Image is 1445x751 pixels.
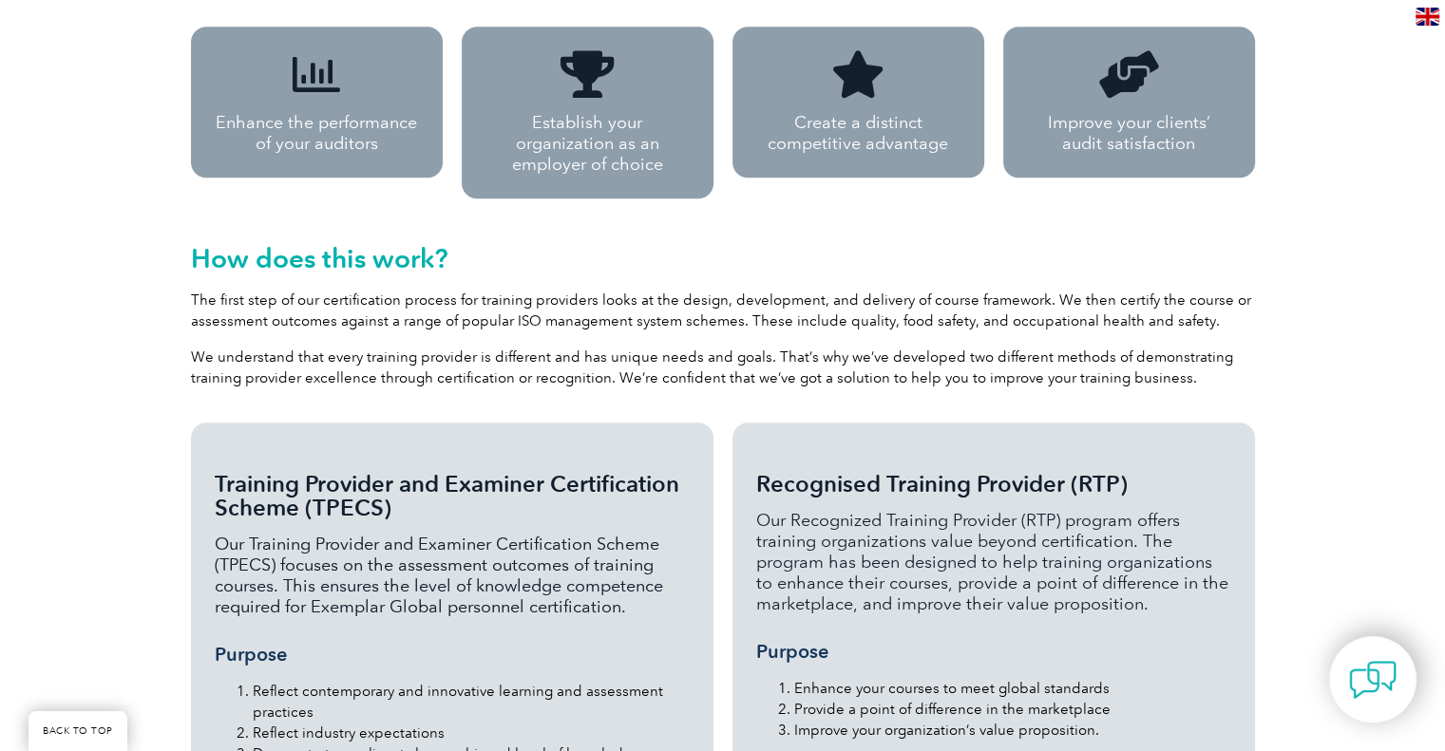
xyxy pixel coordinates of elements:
[1027,112,1231,154] p: Improve your clients’ audit satisfaction
[29,711,127,751] a: BACK TO TOP
[191,243,1255,273] h2: How does this work?
[215,112,419,154] p: Enhance the performance of your auditors
[756,470,1128,498] span: Recognised Training Provider (RTP)
[215,643,690,667] h3: Purpose
[191,347,1255,388] p: We understand that every training provider is different and has unique needs and goals. That’s wh...
[794,720,1231,741] li: Improve your organization’s value proposition.
[253,681,690,723] li: Reflect contemporary and innovative learning and assessment practices
[756,112,960,154] p: Create a distinct competitive advantage
[215,534,690,617] p: Our Training Provider and Examiner Certification Scheme (TPECS) focuses on the assessment outcome...
[253,723,690,743] li: Reflect industry expectations
[1416,8,1439,26] img: en
[794,678,1231,699] li: Enhance your courses to meet global standards
[1349,656,1397,704] img: contact-chat.png
[756,510,1231,614] p: Our Recognized Training Provider (RTP) program offers training organizations value beyond certifi...
[756,640,1231,664] h3: Purpose
[483,112,693,175] p: Establish your organization as an employer of choice
[215,470,679,521] span: Training Provider and Examiner Certification Scheme (TPECS)
[794,699,1231,720] li: Provide a point of difference in the marketplace
[191,290,1255,331] p: The first step of our certification process for training providers looks at the design, developme...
